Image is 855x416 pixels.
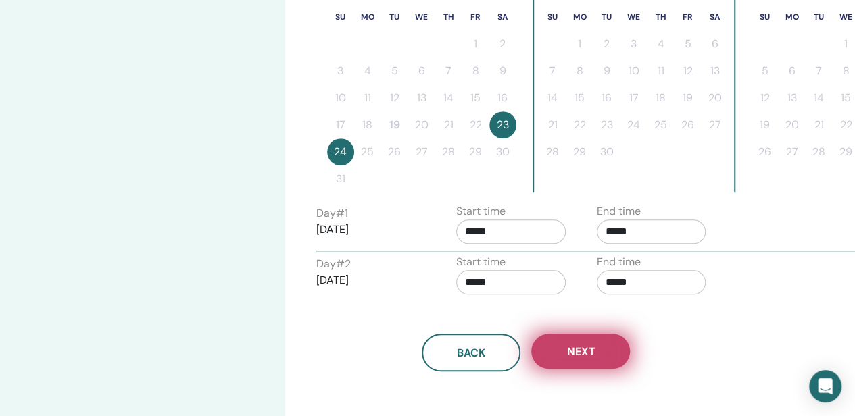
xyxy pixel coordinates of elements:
button: 18 [354,111,381,138]
button: 21 [435,111,462,138]
button: 15 [566,84,593,111]
button: 13 [779,84,806,111]
button: 6 [702,30,729,57]
button: 19 [752,111,779,138]
p: [DATE] [316,222,426,238]
th: Tuesday [381,3,408,30]
button: 10 [327,84,354,111]
button: 29 [462,138,489,165]
button: 7 [806,57,833,84]
th: Saturday [489,3,516,30]
button: 12 [752,84,779,111]
span: Back [457,346,485,360]
button: 2 [593,30,620,57]
button: 6 [408,57,435,84]
label: End time [597,203,641,219]
th: Monday [354,3,381,30]
button: 13 [702,57,729,84]
button: 19 [381,111,408,138]
button: 12 [381,84,408,111]
button: 11 [354,84,381,111]
button: 30 [489,138,516,165]
button: 24 [327,138,354,165]
button: 12 [675,57,702,84]
th: Wednesday [620,3,648,30]
button: 26 [381,138,408,165]
button: 10 [620,57,648,84]
button: 18 [648,84,675,111]
div: Open Intercom Messenger [809,370,841,402]
th: Sunday [539,3,566,30]
button: 24 [620,111,648,138]
button: 30 [593,138,620,165]
th: Sunday [327,3,354,30]
button: 1 [566,30,593,57]
button: 27 [702,111,729,138]
button: 21 [806,111,833,138]
button: 28 [435,138,462,165]
p: [DATE] [316,272,426,288]
th: Friday [675,3,702,30]
button: 14 [806,84,833,111]
button: 11 [648,57,675,84]
button: 14 [539,84,566,111]
button: 23 [593,111,620,138]
button: 9 [593,57,620,84]
label: Start time [456,254,506,270]
button: 6 [779,57,806,84]
button: 14 [435,84,462,111]
th: Monday [566,3,593,30]
button: 15 [462,84,489,111]
button: 5 [381,57,408,84]
th: Tuesday [806,3,833,30]
button: 16 [489,84,516,111]
button: 3 [327,57,354,84]
th: Thursday [648,3,675,30]
button: 8 [462,57,489,84]
button: 1 [462,30,489,57]
button: 3 [620,30,648,57]
th: Wednesday [408,3,435,30]
button: 26 [675,111,702,138]
label: Day # 1 [316,205,348,222]
button: 20 [408,111,435,138]
button: 21 [539,111,566,138]
button: 13 [408,84,435,111]
button: 4 [354,57,381,84]
button: 31 [327,165,354,192]
button: 23 [489,111,516,138]
button: 4 [648,30,675,57]
button: 7 [435,57,462,84]
th: Monday [779,3,806,30]
button: 5 [675,30,702,57]
button: 7 [539,57,566,84]
button: Next [531,334,630,369]
span: Next [566,344,595,359]
button: Back [422,334,520,371]
label: Start time [456,203,506,219]
button: 22 [566,111,593,138]
button: 25 [354,138,381,165]
button: 2 [489,30,516,57]
th: Saturday [702,3,729,30]
button: 25 [648,111,675,138]
button: 20 [779,111,806,138]
th: Thursday [435,3,462,30]
button: 17 [327,111,354,138]
th: Tuesday [593,3,620,30]
button: 22 [462,111,489,138]
button: 26 [752,138,779,165]
label: End time [597,254,641,270]
button: 27 [779,138,806,165]
button: 17 [620,84,648,111]
th: Friday [462,3,489,30]
button: 27 [408,138,435,165]
button: 16 [593,84,620,111]
button: 20 [702,84,729,111]
button: 28 [806,138,833,165]
button: 5 [752,57,779,84]
label: Day # 2 [316,256,351,272]
button: 19 [675,84,702,111]
button: 8 [566,57,593,84]
button: 9 [489,57,516,84]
